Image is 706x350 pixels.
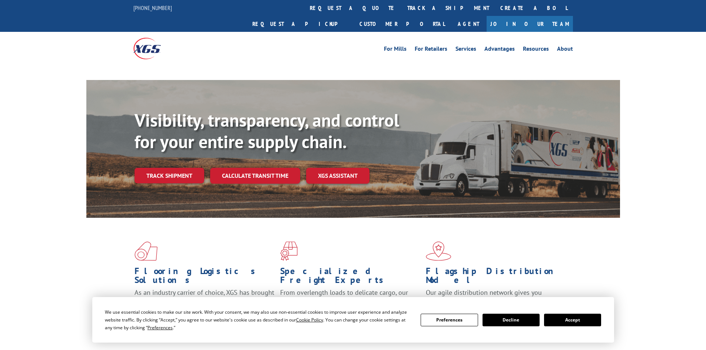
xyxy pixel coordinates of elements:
h1: Flagship Distribution Model [426,267,566,288]
div: We use essential cookies to make our site work. With your consent, we may also use non-essential ... [105,308,412,331]
p: From overlength loads to delicate cargo, our experienced staff knows the best way to move your fr... [280,288,420,321]
span: As an industry carrier of choice, XGS has brought innovation and dedication to flooring logistics... [135,288,274,314]
b: Visibility, transparency, and control for your entire supply chain. [135,109,399,153]
span: Our agile distribution network gives you nationwide inventory management on demand. [426,288,562,306]
a: Customer Portal [354,16,450,32]
a: Agent [450,16,487,32]
img: xgs-icon-flagship-distribution-model-red [426,241,451,261]
a: Track shipment [135,168,204,183]
a: For Mills [384,46,407,54]
a: Calculate transit time [210,168,300,184]
button: Accept [544,314,601,326]
h1: Specialized Freight Experts [280,267,420,288]
a: Services [455,46,476,54]
a: XGS ASSISTANT [306,168,369,184]
button: Decline [483,314,540,326]
a: Resources [523,46,549,54]
a: About [557,46,573,54]
a: Advantages [484,46,515,54]
span: Cookie Policy [296,317,323,323]
a: For Retailers [415,46,447,54]
button: Preferences [421,314,478,326]
a: Join Our Team [487,16,573,32]
div: Cookie Consent Prompt [92,297,614,343]
a: Request a pickup [247,16,354,32]
span: Preferences [148,324,173,331]
img: xgs-icon-total-supply-chain-intelligence-red [135,241,158,261]
img: xgs-icon-focused-on-flooring-red [280,241,298,261]
h1: Flooring Logistics Solutions [135,267,275,288]
a: [PHONE_NUMBER] [133,4,172,11]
